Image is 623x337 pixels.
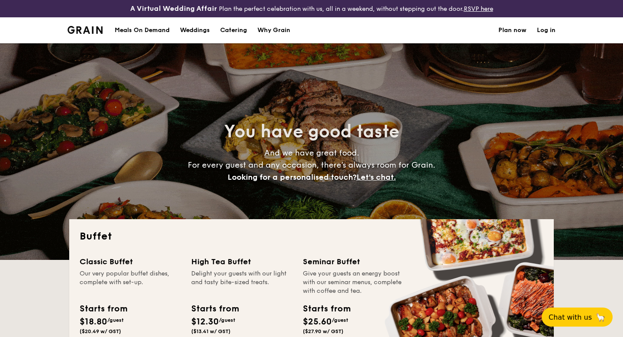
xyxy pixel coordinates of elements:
a: Why Grain [252,17,295,43]
span: 🦙 [595,312,606,322]
span: /guest [332,317,348,323]
a: Weddings [175,17,215,43]
a: Log in [537,17,556,43]
img: Grain [67,26,103,34]
div: Starts from [191,302,238,315]
span: /guest [107,317,124,323]
div: Seminar Buffet [303,256,404,268]
span: You have good taste [224,121,399,142]
div: Delight your guests with our light and tasty bite-sized treats. [191,269,292,295]
a: RSVP here [464,5,493,13]
div: Starts from [80,302,127,315]
span: $18.80 [80,317,107,327]
span: ($27.90 w/ GST) [303,328,344,334]
div: Why Grain [257,17,290,43]
span: Chat with us [549,313,592,321]
span: /guest [219,317,235,323]
h4: A Virtual Wedding Affair [130,3,217,14]
span: Looking for a personalised touch? [228,172,356,182]
div: Weddings [180,17,210,43]
span: $12.30 [191,317,219,327]
a: Plan now [498,17,527,43]
span: $25.60 [303,317,332,327]
div: Classic Buffet [80,256,181,268]
h1: Catering [220,17,247,43]
div: High Tea Buffet [191,256,292,268]
button: Chat with us🦙 [542,308,613,327]
span: And we have great food. For every guest and any occasion, there’s always room for Grain. [188,148,435,182]
h2: Buffet [80,230,543,243]
span: ($13.41 w/ GST) [191,328,231,334]
div: Meals On Demand [115,17,170,43]
div: Starts from [303,302,350,315]
div: Give your guests an energy boost with our seminar menus, complete with coffee and tea. [303,269,404,295]
a: Catering [215,17,252,43]
span: ($20.49 w/ GST) [80,328,121,334]
span: Let's chat. [356,172,396,182]
div: Our very popular buffet dishes, complete with set-up. [80,269,181,295]
a: Meals On Demand [109,17,175,43]
div: Plan the perfect celebration with us, all in a weekend, without stepping out the door. [104,3,519,14]
a: Logotype [67,26,103,34]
